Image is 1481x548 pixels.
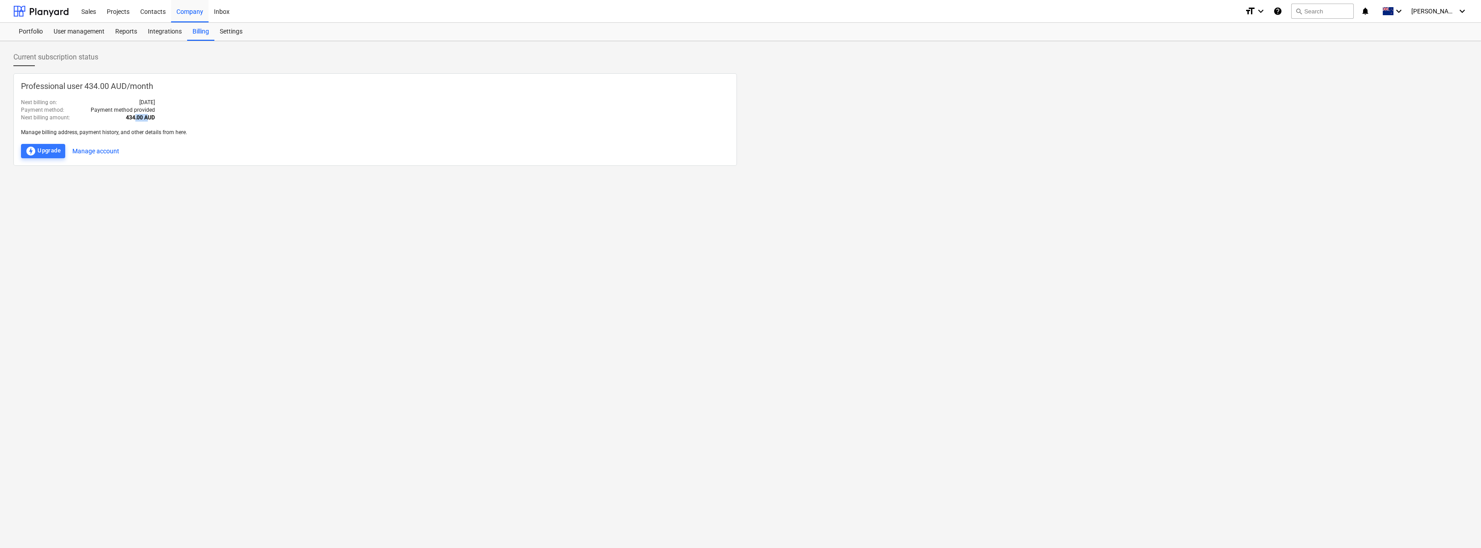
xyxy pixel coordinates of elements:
a: Portfolio [13,23,48,41]
i: notifications [1361,6,1370,17]
a: User management [48,23,110,41]
i: keyboard_arrow_down [1457,6,1468,17]
p: Next billing amount : [21,114,70,122]
p: Manage billing address, payment history, and other details from here. [21,129,729,136]
button: Upgrade [21,144,65,158]
span: offline_bolt [25,146,36,156]
i: format_size [1245,6,1255,17]
i: keyboard_arrow_down [1393,6,1404,17]
p: Payment method provided [91,106,155,114]
button: Search [1291,4,1354,19]
a: Integrations [142,23,187,41]
p: Payment method : [21,106,64,114]
span: search [1295,8,1302,15]
p: Professional user 434.00 AUD / month [21,81,729,92]
button: Manage account [72,144,119,158]
i: keyboard_arrow_down [1255,6,1266,17]
a: Billing [187,23,214,41]
div: Upgrade [25,146,61,156]
b: 434.00 AUD [126,114,155,121]
p: Next billing on : [21,99,57,106]
span: [PERSON_NAME] [1411,8,1456,15]
span: Current subscription status [13,52,98,63]
a: Reports [110,23,142,41]
p: [DATE] [139,99,155,106]
iframe: Chat Widget [1436,505,1481,548]
a: Settings [214,23,248,41]
i: Knowledge base [1273,6,1282,17]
